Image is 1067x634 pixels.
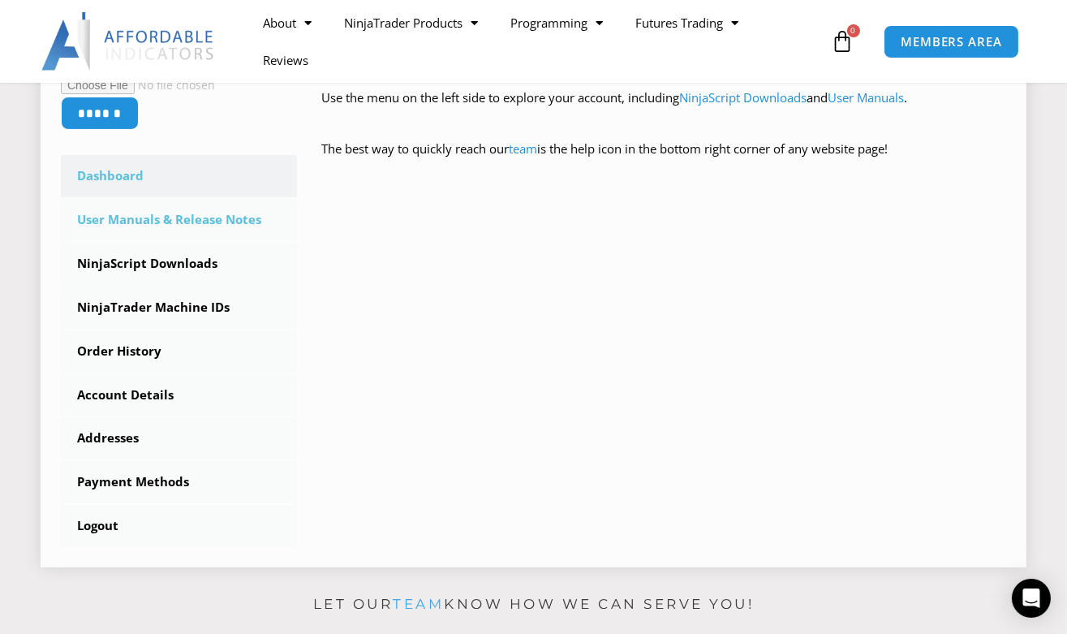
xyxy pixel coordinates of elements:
[61,330,297,373] a: Order History
[247,4,827,79] nav: Menu
[321,87,1006,132] p: Use the menu on the left side to explore your account, including and .
[393,596,444,612] a: team
[41,12,216,71] img: LogoAI | Affordable Indicators – NinjaTrader
[61,287,297,329] a: NinjaTrader Machine IDs
[328,4,494,41] a: NinjaTrader Products
[901,36,1002,48] span: MEMBERS AREA
[61,155,297,547] nav: Account pages
[1012,579,1051,618] div: Open Intercom Messenger
[884,25,1019,58] a: MEMBERS AREA
[247,41,325,79] a: Reviews
[619,4,755,41] a: Futures Trading
[509,140,537,157] a: team
[679,89,807,106] a: NinjaScript Downloads
[61,155,297,197] a: Dashboard
[494,4,619,41] a: Programming
[247,4,328,41] a: About
[61,199,297,241] a: User Manuals & Release Notes
[61,505,297,547] a: Logout
[807,18,879,65] a: 0
[61,461,297,503] a: Payment Methods
[61,243,297,285] a: NinjaScript Downloads
[828,89,904,106] a: User Manuals
[61,417,297,459] a: Addresses
[321,138,1006,183] p: The best way to quickly reach our is the help icon in the bottom right corner of any website page!
[61,374,297,416] a: Account Details
[847,24,860,37] span: 0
